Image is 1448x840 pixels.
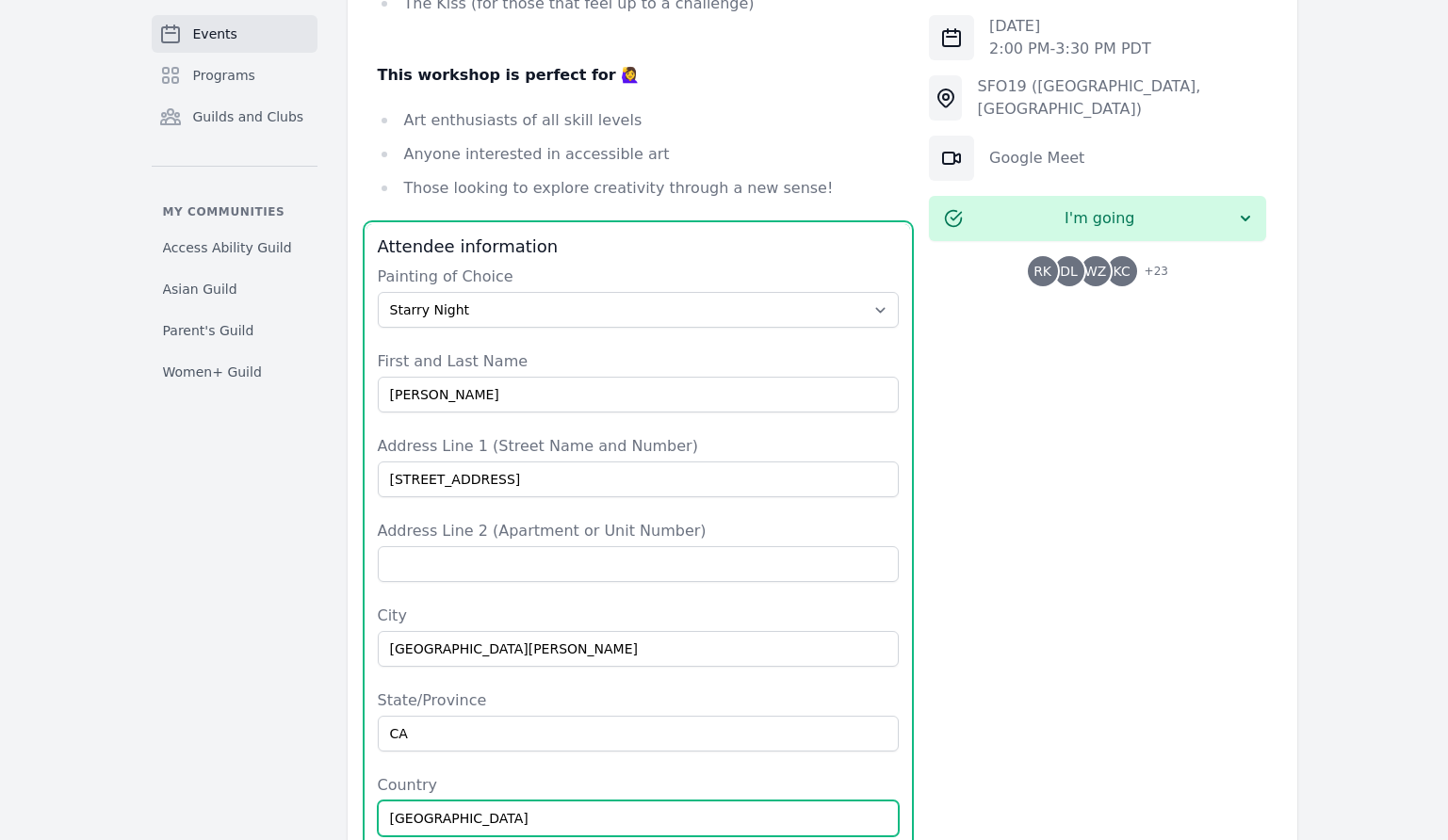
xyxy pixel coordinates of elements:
[378,520,900,542] label: Address Line 2 (Apartment or Unit Number)
[152,57,317,94] a: Programs
[989,149,1084,167] a: Google Meet
[152,15,317,389] nav: Sidebar
[378,774,900,797] label: Country
[378,605,900,627] label: City
[163,280,237,299] span: Asian Guild
[989,38,1151,60] p: 2:00 PM - 3:30 PM PDT
[378,107,900,134] li: Art enthusiasts of all skill levels
[193,24,237,43] span: Events
[378,350,900,373] label: First and Last Name
[378,689,900,712] label: State/Province
[963,207,1236,230] span: I'm going
[152,355,317,389] a: Women+ Guild
[152,314,317,347] a: Parent's Guild
[1084,265,1106,278] span: WZ
[378,235,900,258] h3: Attendee information
[163,238,292,257] span: Access Ability Guild
[1060,265,1078,278] span: DL
[152,98,317,136] a: Guilds and Clubs
[1033,265,1051,278] span: RK
[1133,260,1168,286] span: + 23
[152,15,317,53] a: Events
[193,107,304,126] span: Guilds and Clubs
[163,363,262,381] span: Women+ Guild
[152,231,317,265] a: Access Ability Guild
[378,435,900,458] label: Address Line 1 (Street Name and Number)
[193,66,255,85] span: Programs
[152,204,317,219] p: My communities
[378,266,900,288] label: Painting of Choice
[152,272,317,306] a: Asian Guild
[989,15,1151,38] p: [DATE]
[378,175,900,202] li: Those looking to explore creativity through a new sense!
[929,196,1266,241] button: I'm going
[378,66,641,84] strong: This workshop is perfect for 🙋‍♀️
[378,141,900,168] li: Anyone interested in accessible art
[163,321,254,340] span: Parent's Guild
[977,75,1266,121] div: SFO19 ([GEOGRAPHIC_DATA], [GEOGRAPHIC_DATA])
[1114,265,1131,278] span: KC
